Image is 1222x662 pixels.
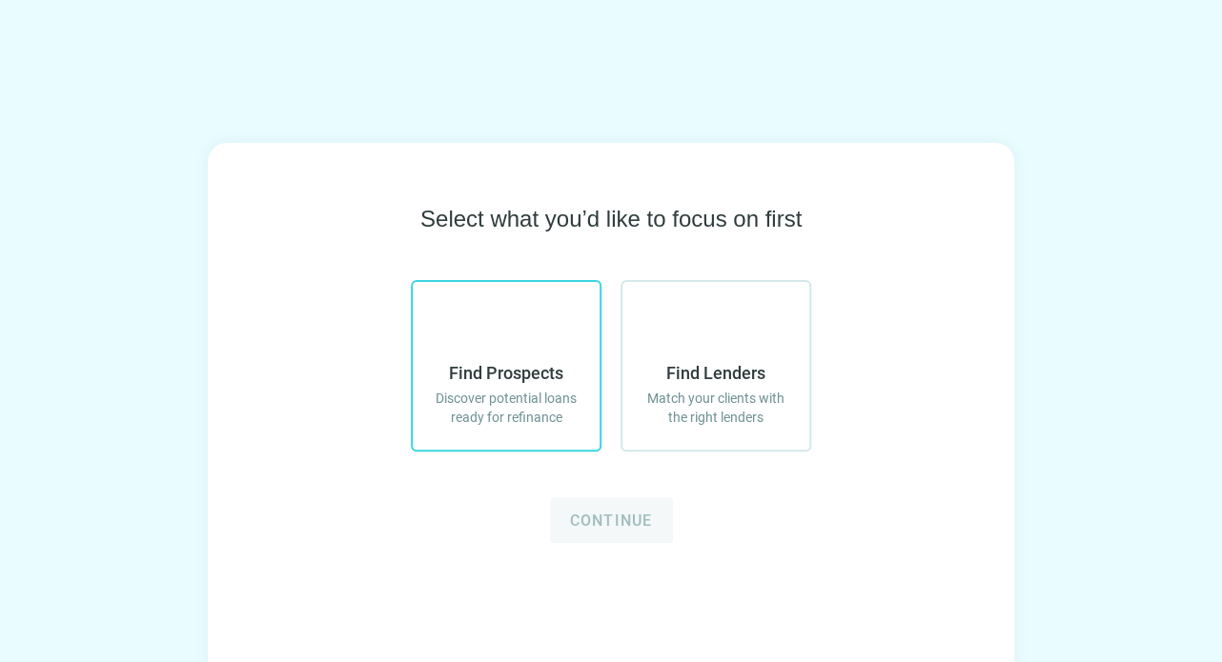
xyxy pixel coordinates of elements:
span: Select what you’d like to focus on first [420,204,802,234]
button: Continue [550,497,673,543]
span: Find Prospects [449,362,563,385]
span: Discover potential loans ready for refinance [432,389,580,427]
span: Find Lenders [666,362,765,385]
span: Match your clients with the right lenders [642,389,790,427]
